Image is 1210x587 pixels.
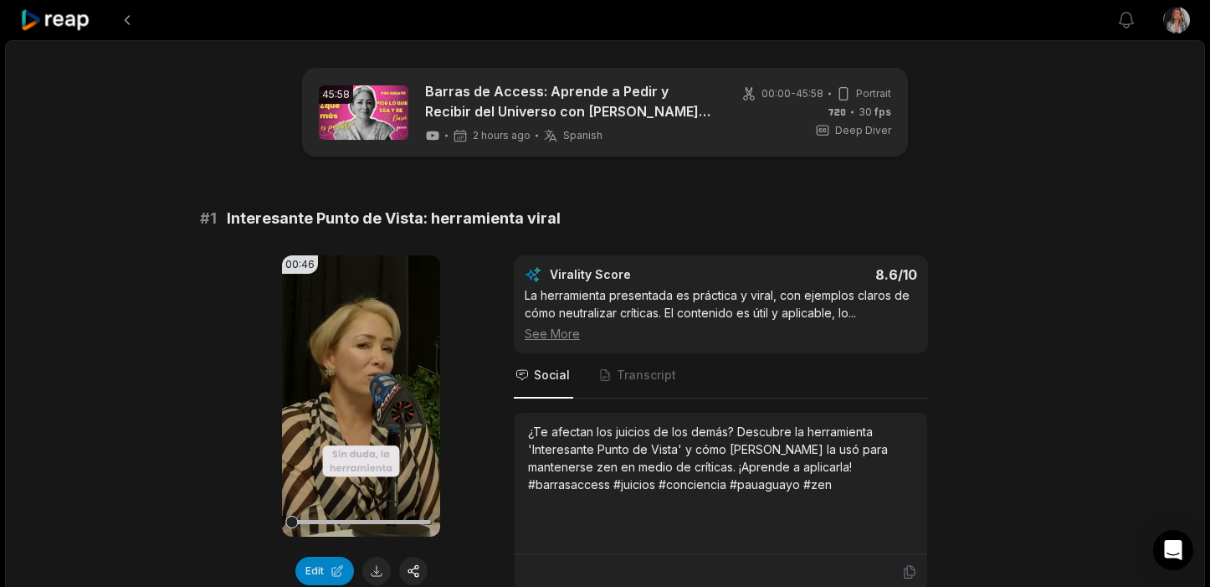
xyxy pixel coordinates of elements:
span: Interesante Punto de Vista: herramienta viral [227,207,561,230]
a: Barras de Access: Aprende a Pedir y Recibir del Universo con [PERSON_NAME] famosa por LCDLF México [425,81,714,121]
span: Portrait [856,86,891,101]
span: 2 hours ago [473,129,531,142]
div: Virality Score [550,266,730,283]
span: Deep Diver [835,123,891,138]
span: 30 [859,105,891,120]
span: Spanish [563,129,602,142]
span: fps [874,106,891,118]
div: 8.6 /10 [738,266,918,283]
div: Open Intercom Messenger [1153,530,1193,570]
span: Transcript [617,367,676,384]
span: # 1 [200,207,217,230]
div: See More [525,325,917,342]
div: La herramienta presentada es práctica y viral, con ejemplos claros de cómo neutralizar críticas. ... [525,286,917,342]
nav: Tabs [514,353,928,399]
button: Edit [295,557,354,585]
div: ¿Te afectan los juicios de los demás? Descubre la herramienta 'Interesante Punto de Vista' y cómo... [528,423,914,493]
span: 00:00 - 45:58 [761,86,823,101]
video: Your browser does not support mp4 format. [282,255,440,537]
span: Social [534,367,570,384]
